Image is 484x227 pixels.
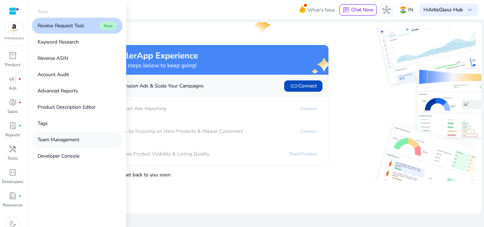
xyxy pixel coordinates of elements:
[294,126,322,137] a: Connect
[38,8,48,15] p: Tools
[38,136,79,143] p: Team Management
[339,4,377,16] button: chatChat Now
[400,6,407,13] img: in.svg
[9,192,17,200] span: book_4
[64,150,209,158] p: Enhance Product Visibility & Listing Quality
[294,103,322,114] a: Connect
[5,132,20,138] p: Reports
[379,3,394,17] button: hub
[2,178,23,185] p: Developers
[255,17,272,34] img: one-star.svg
[38,87,78,95] p: Advanced Reports
[64,82,204,90] p: Automate Amazon Ads & Scale Your Campaigns
[290,82,298,90] span: link
[38,22,84,29] p: Review Request Tool
[64,127,243,135] p: Boost Sales by Focusing on Hero Products & Repeat Customers
[351,6,373,13] span: Chat Now
[38,120,48,127] p: Tags
[9,75,17,83] span: campaign
[284,80,322,92] button: linkConnect
[9,145,17,153] span: handyman
[466,6,474,14] span: keyboard_arrow_down
[38,71,69,78] p: Account Audit
[38,103,96,111] p: Product Description Editor
[343,7,350,14] span: chat
[38,38,79,46] p: Keyword Research
[38,55,68,62] p: Reverse ASIN
[18,124,21,127] span: fiber_manual_record
[45,168,328,178] p: , and we'll get back to you soon.
[423,7,463,12] p: Hi
[38,152,79,160] p: Developer Console
[9,98,17,107] span: donut_small
[9,85,17,91] p: Ads
[4,36,24,41] p: Marketplace
[290,82,317,90] span: Connect
[9,121,17,130] span: lab_profile
[9,51,17,60] span: inventory_2
[5,62,20,68] p: Product
[100,22,117,30] span: New
[283,148,322,160] a: Track Product
[5,22,24,33] img: amazon.svg
[9,168,17,177] span: code_blocks
[308,4,335,16] span: What's New
[18,101,21,104] span: fiber_manual_record
[18,78,21,80] span: fiber_manual_record
[18,194,21,197] span: fiber_manual_record
[428,6,463,13] b: ArtisGlass Hub
[382,6,391,14] span: hub
[3,202,23,208] p: Resources
[7,155,18,161] p: Tools
[7,108,18,115] p: Sales
[408,4,413,16] p: IN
